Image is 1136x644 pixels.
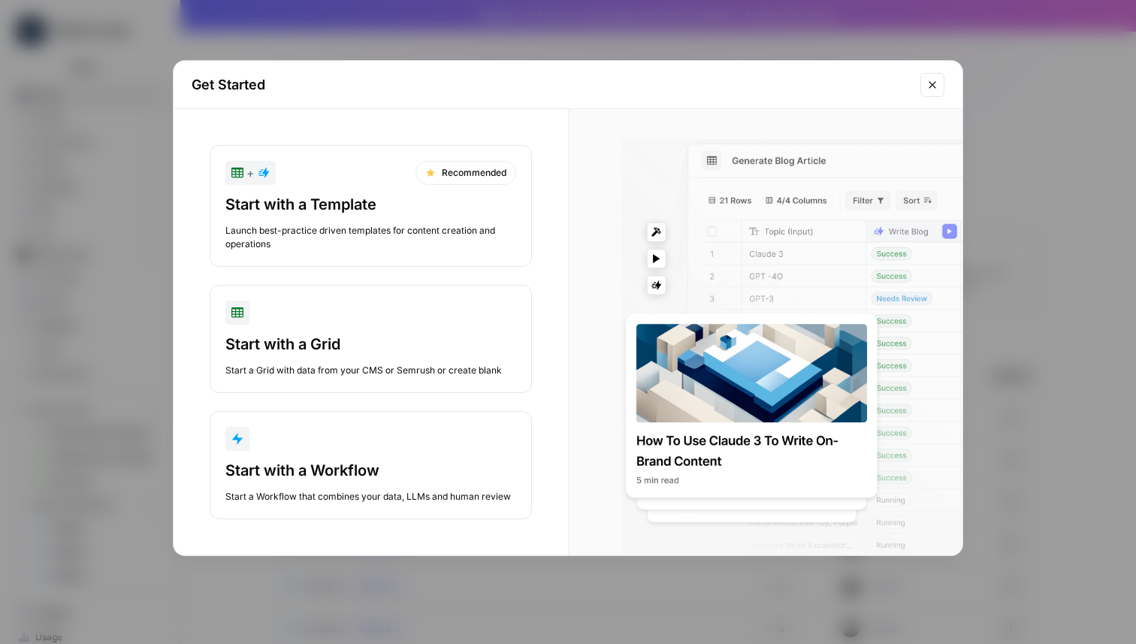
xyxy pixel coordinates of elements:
[225,224,516,251] div: Launch best-practice driven templates for content creation and operations
[192,74,911,95] h2: Get Started
[225,194,516,215] div: Start with a Template
[231,164,270,182] div: +
[225,334,516,355] div: Start with a Grid
[415,161,516,185] div: Recommended
[225,460,516,481] div: Start with a Workflow
[920,73,944,97] button: Close modal
[210,285,532,393] button: Start with a GridStart a Grid with data from your CMS or Semrush or create blank
[210,411,532,519] button: Start with a WorkflowStart a Workflow that combines your data, LLMs and human review
[210,145,532,267] button: +RecommendedStart with a TemplateLaunch best-practice driven templates for content creation and o...
[225,364,516,377] div: Start a Grid with data from your CMS or Semrush or create blank
[225,490,516,503] div: Start a Workflow that combines your data, LLMs and human review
